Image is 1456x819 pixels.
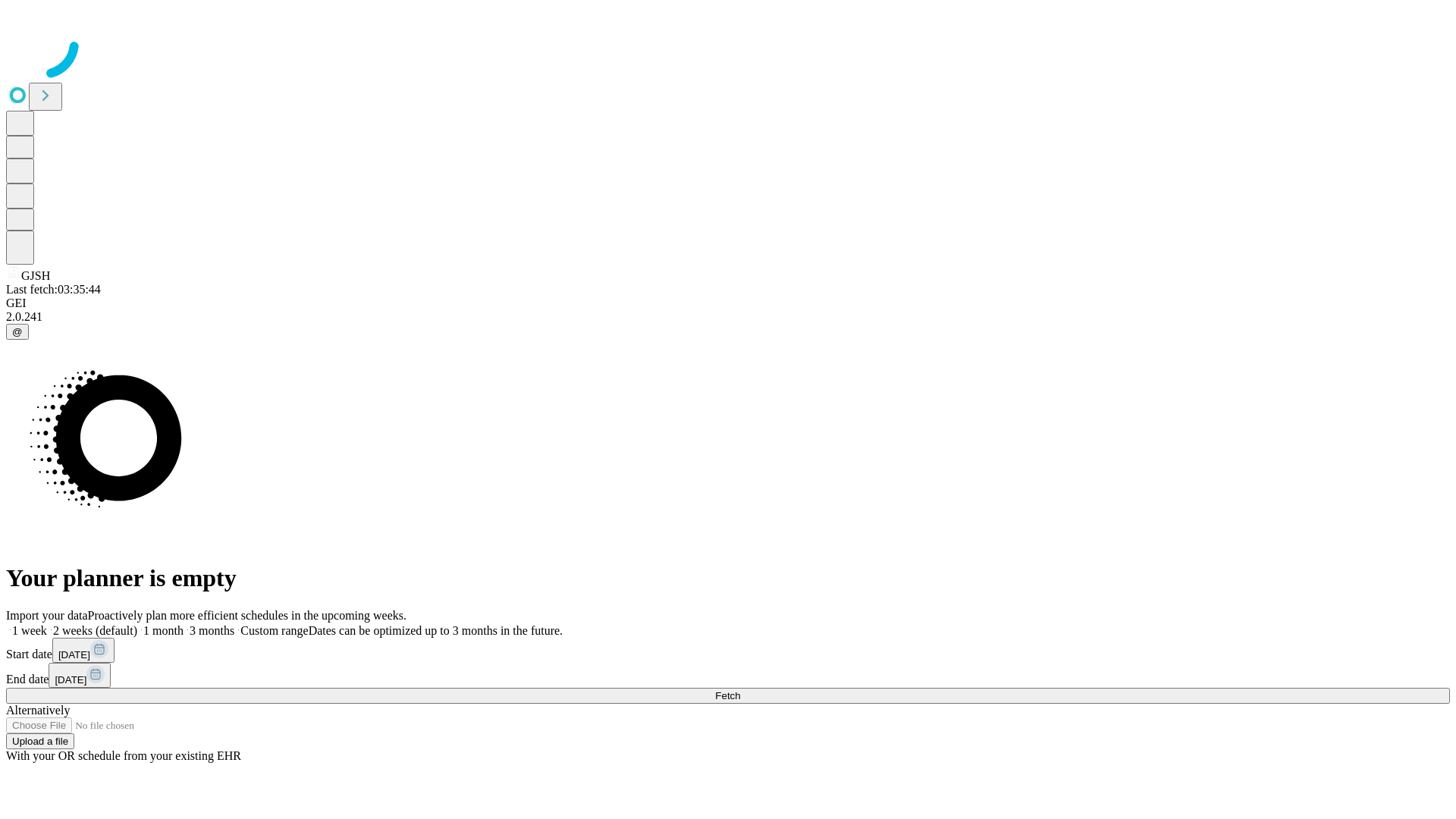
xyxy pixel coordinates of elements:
[6,688,1450,704] button: Fetch
[6,283,101,296] span: Last fetch: 03:35:44
[6,733,74,749] button: Upload a file
[6,704,70,717] span: Alternatively
[12,326,23,337] span: @
[12,624,47,637] span: 1 week
[6,310,1450,324] div: 2.0.241
[6,663,1450,688] div: End date
[190,624,234,637] span: 3 months
[6,297,1450,310] div: GEI
[21,269,50,282] span: GJSH
[58,649,90,661] span: [DATE]
[240,624,308,637] span: Custom range
[6,324,29,340] button: @
[52,638,115,663] button: [DATE]
[6,638,1450,663] div: Start date
[6,609,88,622] span: Import your data
[309,624,563,637] span: Dates can be optimized up to 3 months in the future.
[6,564,1450,592] h1: Your planner is empty
[53,624,137,637] span: 2 weeks (default)
[6,749,241,762] span: With your OR schedule from your existing EHR
[49,663,111,688] button: [DATE]
[715,690,740,701] span: Fetch
[88,609,406,622] span: Proactively plan more efficient schedules in the upcoming weeks.
[143,624,184,637] span: 1 month
[55,674,86,686] span: [DATE]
